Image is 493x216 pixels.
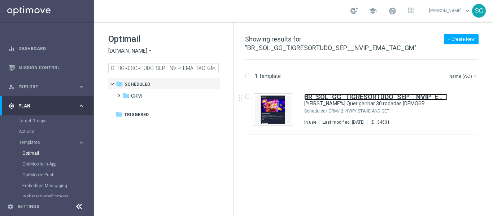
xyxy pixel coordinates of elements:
[17,204,39,209] a: Settings
[8,45,15,52] i: equalizer
[19,115,93,126] div: Target Groups
[8,103,85,109] button: gps_fixed Plan keyboard_arrow_right
[19,140,78,145] div: Templates
[255,96,291,124] img: 34531.jpeg
[211,65,217,71] span: close
[8,103,78,109] div: Plan
[8,58,85,77] div: Mission Control
[8,46,85,52] button: equalizer Dashboard
[18,39,85,58] a: Dashboard
[19,129,75,135] a: Actions
[304,119,317,125] div: In use
[122,92,130,99] i: folder
[22,194,75,199] a: Web Push Notifications
[108,48,153,54] button: [DOMAIN_NAME] arrow_drop_down
[147,48,153,54] i: arrow_drop_down
[19,126,93,137] div: Actions
[472,73,478,79] i: arrow_drop_down
[8,84,78,90] div: Explore
[19,137,93,213] div: Templates
[377,119,390,125] div: 34531
[7,203,14,210] i: settings
[304,100,448,107] div: [%FIRST_NAME%] Quer ganhar 30 rodadas GRÁTIS?
[19,140,71,145] span: Templates
[18,58,85,77] a: Mission Control
[22,180,93,191] div: Embedded Messaging
[116,80,123,88] i: folder
[115,111,123,118] i: folder
[22,169,93,180] div: OptiMobile Push
[320,119,367,125] div: Last modified: [DATE]
[125,81,150,88] span: Scheduled
[428,5,472,16] a: [PERSON_NAME]keyboard_arrow_down
[472,4,486,18] div: SG
[8,39,85,58] div: Dashboard
[8,84,15,90] i: person_search
[22,148,93,159] div: Optimail
[304,94,448,100] a: BR_SOL_GG_TIGRESORTUDO_SEP__NVIP_EMA_TAC_GM
[463,7,471,15] span: keyboard_arrow_down
[369,7,377,15] span: school
[22,191,93,202] div: Web Push Notifications
[22,161,75,167] a: OptiMobile In-App
[367,119,390,125] div: ID:
[78,139,85,146] i: keyboard_arrow_right
[304,93,479,101] b: BR_SOL_GG_TIGRESORTUDO_SEP__NVIP_EMA_TAC_GM
[449,72,479,80] button: Name (A-Z)arrow_drop_down
[22,159,93,169] div: OptiMobile In-App
[18,85,78,89] span: Explore
[19,140,85,145] button: Templates keyboard_arrow_right
[19,118,75,124] a: Target Groups
[8,103,15,109] i: gps_fixed
[255,73,281,79] p: 1 Template
[108,63,219,73] input: Search Template
[304,100,431,107] a: [%FIRST_NAME%] Quer ganhar 30 rodadas [DEMOGRAPHIC_DATA]?
[238,85,492,135] div: Press SPACE to select this row.
[78,83,85,90] i: keyboard_arrow_right
[328,108,448,114] div: Scheduled/CRM/2. NVIP/STAKE AND GET
[8,84,85,90] button: person_search Explore keyboard_arrow_right
[22,183,75,189] a: Embedded Messaging
[8,65,85,71] button: Mission Control
[78,102,85,109] i: keyboard_arrow_right
[108,33,219,45] h1: Optimail
[18,104,78,108] span: Plan
[444,34,479,44] button: + Create New
[108,48,147,54] span: [DOMAIN_NAME]
[304,108,327,114] div: Scheduled/
[22,150,75,156] a: Optimail
[245,35,416,52] span: Showing results for "BR_SOL_GG_TIGRESORTUDO_SEP__NVIP_EMA_TAC_GM"
[22,172,75,178] a: OptiMobile Push
[124,111,149,118] span: Triggered
[131,93,142,99] span: CRM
